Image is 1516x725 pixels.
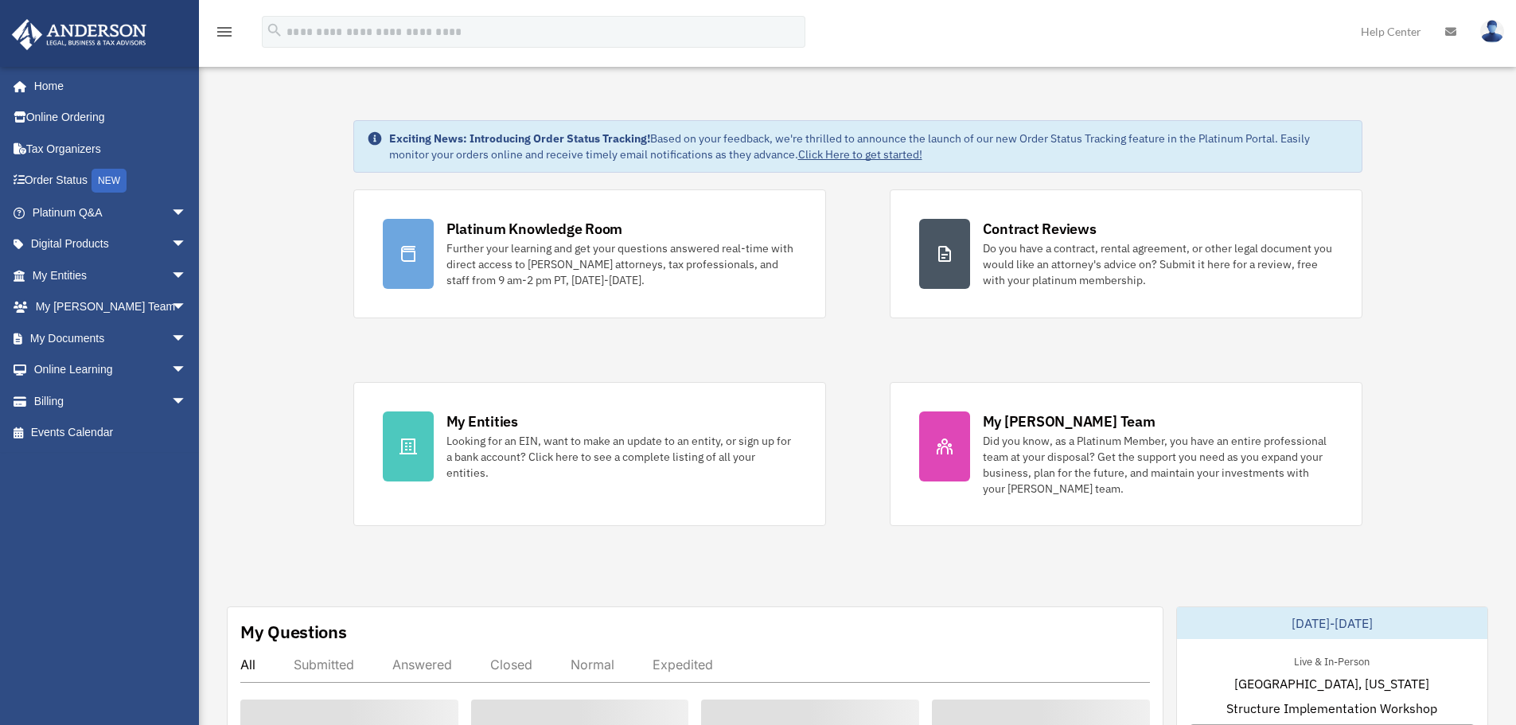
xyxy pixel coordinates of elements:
a: Online Learningarrow_drop_down [11,354,211,386]
div: All [240,657,255,672]
a: My [PERSON_NAME] Teamarrow_drop_down [11,291,211,323]
span: [GEOGRAPHIC_DATA], [US_STATE] [1234,674,1429,693]
div: Looking for an EIN, want to make an update to an entity, or sign up for a bank account? Click her... [446,433,797,481]
img: User Pic [1480,20,1504,43]
a: menu [215,28,234,41]
strong: Exciting News: Introducing Order Status Tracking! [389,131,650,146]
a: Order StatusNEW [11,165,211,197]
div: Expedited [653,657,713,672]
div: Normal [571,657,614,672]
span: arrow_drop_down [171,228,203,261]
div: Submitted [294,657,354,672]
a: Click Here to get started! [798,147,922,162]
i: menu [215,22,234,41]
a: My [PERSON_NAME] Team Did you know, as a Platinum Member, you have an entire professional team at... [890,382,1362,526]
span: arrow_drop_down [171,385,203,418]
a: Contract Reviews Do you have a contract, rental agreement, or other legal document you would like... [890,189,1362,318]
div: My Entities [446,411,518,431]
span: arrow_drop_down [171,259,203,292]
a: Platinum Knowledge Room Further your learning and get your questions answered real-time with dire... [353,189,826,318]
div: Answered [392,657,452,672]
div: Platinum Knowledge Room [446,219,623,239]
a: Digital Productsarrow_drop_down [11,228,211,260]
img: Anderson Advisors Platinum Portal [7,19,151,50]
div: [DATE]-[DATE] [1177,607,1487,639]
a: Home [11,70,203,102]
div: Closed [490,657,532,672]
a: Platinum Q&Aarrow_drop_down [11,197,211,228]
a: Events Calendar [11,417,211,449]
span: arrow_drop_down [171,354,203,387]
div: NEW [92,169,127,193]
div: Live & In-Person [1281,652,1382,668]
div: Contract Reviews [983,219,1097,239]
a: My Entities Looking for an EIN, want to make an update to an entity, or sign up for a bank accoun... [353,382,826,526]
a: Tax Organizers [11,133,211,165]
i: search [266,21,283,39]
div: My [PERSON_NAME] Team [983,411,1156,431]
div: My Questions [240,620,347,644]
a: Online Ordering [11,102,211,134]
div: Based on your feedback, we're thrilled to announce the launch of our new Order Status Tracking fe... [389,131,1349,162]
div: Further your learning and get your questions answered real-time with direct access to [PERSON_NAM... [446,240,797,288]
span: arrow_drop_down [171,197,203,229]
a: My Documentsarrow_drop_down [11,322,211,354]
a: My Entitiesarrow_drop_down [11,259,211,291]
div: Did you know, as a Platinum Member, you have an entire professional team at your disposal? Get th... [983,433,1333,497]
a: Billingarrow_drop_down [11,385,211,417]
span: arrow_drop_down [171,322,203,355]
div: Do you have a contract, rental agreement, or other legal document you would like an attorney's ad... [983,240,1333,288]
span: Structure Implementation Workshop [1226,699,1437,718]
span: arrow_drop_down [171,291,203,324]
